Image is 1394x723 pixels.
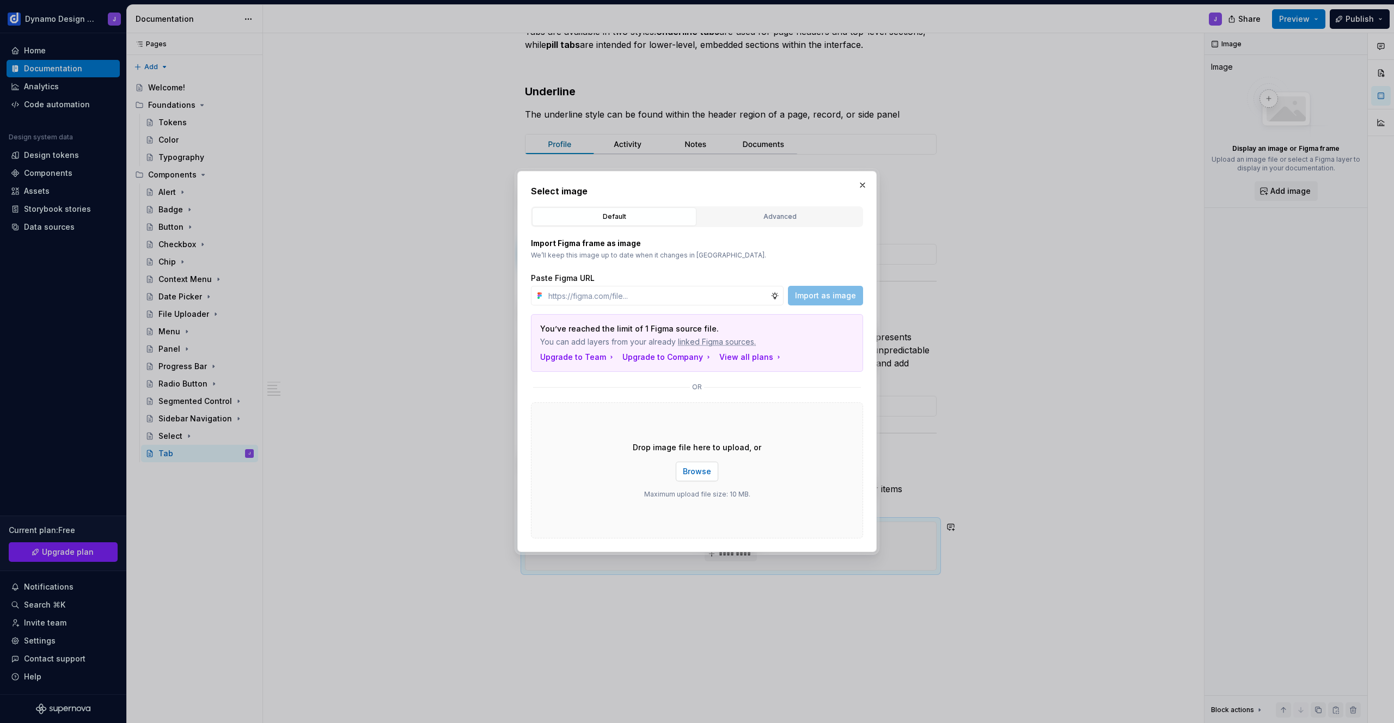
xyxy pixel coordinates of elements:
[719,352,783,363] button: View all plans
[531,185,863,198] h2: Select image
[683,466,711,477] span: Browse
[540,336,778,347] span: You can add layers from your already
[540,323,778,334] p: You’ve reached the limit of 1 Figma source file.
[676,462,718,481] button: Browse
[644,490,750,499] p: Maximum upload file size: 10 MB.
[622,352,713,363] button: Upgrade to Company
[678,336,756,347] span: linked Figma sources.
[531,273,595,284] label: Paste Figma URL
[531,238,863,249] p: Import Figma frame as image
[536,211,693,222] div: Default
[540,352,616,363] button: Upgrade to Team
[692,383,702,391] p: or
[701,211,858,222] div: Advanced
[633,442,761,453] p: Drop image file here to upload, or
[531,251,863,260] p: We’ll keep this image up to date when it changes in [GEOGRAPHIC_DATA].
[544,286,771,305] input: https://figma.com/file...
